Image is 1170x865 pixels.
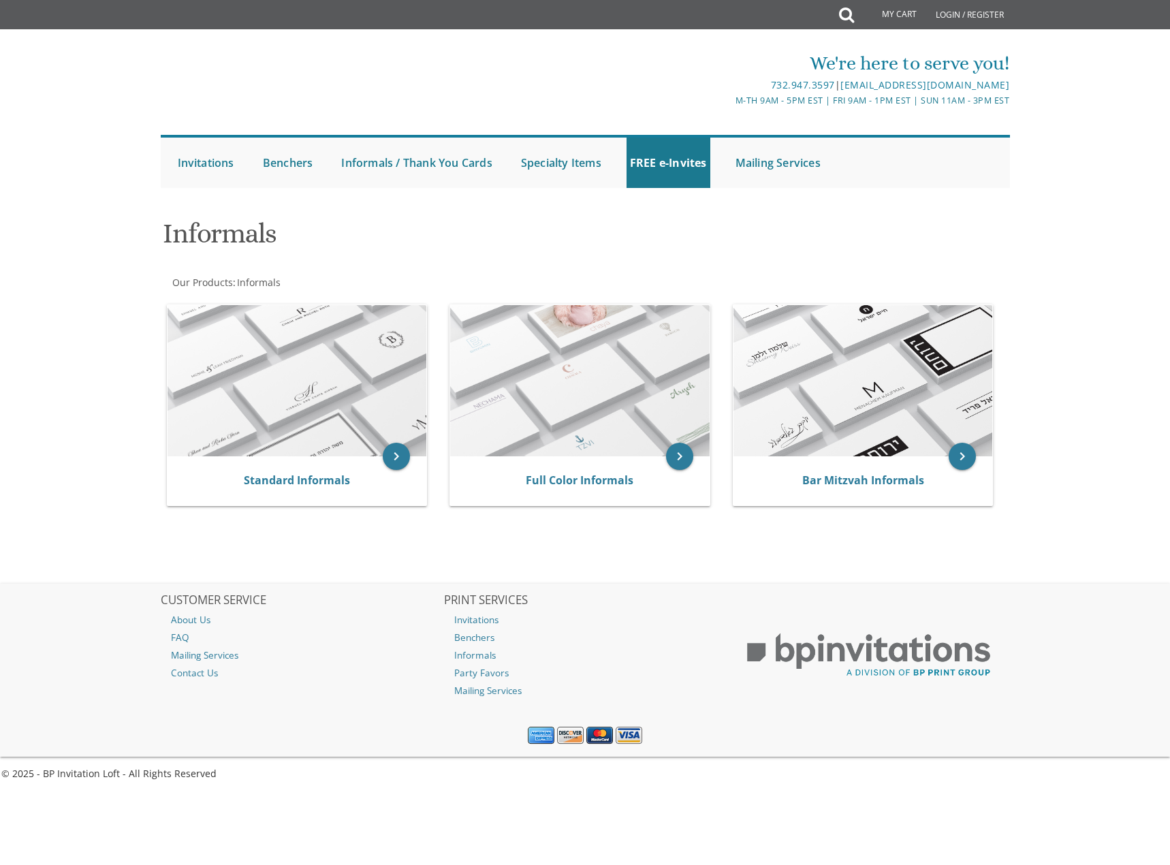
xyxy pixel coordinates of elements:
[171,276,233,289] a: Our Products
[161,629,443,646] a: FAQ
[526,473,633,488] a: Full Color Informals
[586,727,613,744] img: MasterCard
[168,305,427,456] img: Standard Informals
[338,138,495,188] a: Informals / Thank You Cards
[163,219,718,259] h1: Informals
[853,1,926,29] a: My Cart
[259,138,317,188] a: Benchers
[733,305,993,456] img: Bar Mitzvah Informals
[444,594,726,608] h2: PRINT SERVICES
[161,276,586,289] div: :
[236,276,281,289] a: Informals
[444,664,726,682] a: Party Favors
[444,682,726,699] a: Mailing Services
[949,443,976,470] a: keyboard_arrow_right
[161,611,443,629] a: About Us
[161,594,443,608] h2: CUSTOMER SERVICE
[444,611,726,629] a: Invitations
[802,473,924,488] a: Bar Mitzvah Informals
[237,276,281,289] span: Informals
[444,93,1009,108] div: M-Th 9am - 5pm EST | Fri 9am - 1pm EST | Sun 11am - 3pm EST
[616,727,642,744] img: Visa
[666,443,693,470] a: keyboard_arrow_right
[383,443,410,470] a: keyboard_arrow_right
[732,138,824,188] a: Mailing Services
[161,646,443,664] a: Mailing Services
[444,629,726,646] a: Benchers
[528,727,554,744] img: American Express
[627,138,710,188] a: FREE e-Invites
[840,78,1009,91] a: [EMAIL_ADDRESS][DOMAIN_NAME]
[174,138,238,188] a: Invitations
[450,305,710,456] img: Full Color Informals
[444,646,726,664] a: Informals
[518,138,605,188] a: Specialty Items
[244,473,350,488] a: Standard Informals
[161,664,443,682] a: Contact Us
[444,77,1009,93] div: |
[557,727,584,744] img: Discover
[728,621,1010,689] img: BP Print Group
[444,50,1009,77] div: We're here to serve you!
[771,78,835,91] a: 732.947.3597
